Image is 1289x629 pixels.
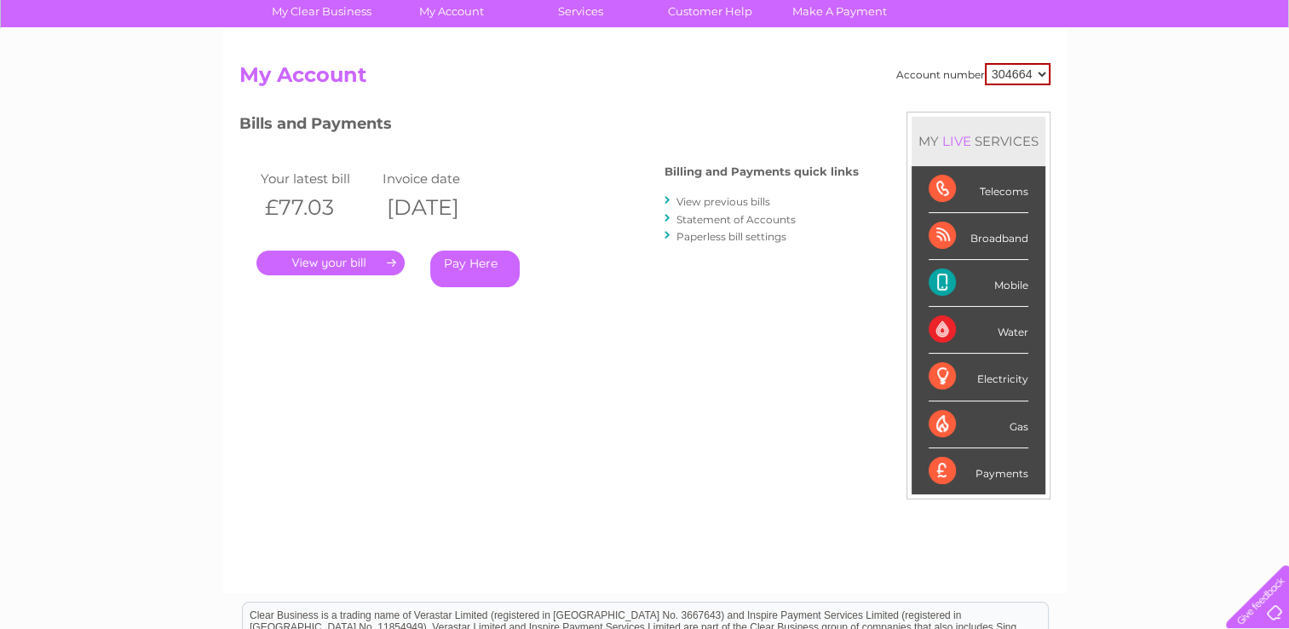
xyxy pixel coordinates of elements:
[239,112,859,141] h3: Bills and Payments
[1032,72,1069,85] a: Energy
[239,63,1050,95] h2: My Account
[929,448,1028,494] div: Payments
[256,167,379,190] td: Your latest bill
[929,354,1028,401] div: Electricity
[929,260,1028,307] div: Mobile
[1233,72,1273,85] a: Log out
[676,230,786,243] a: Paperless bill settings
[989,72,1021,85] a: Water
[256,251,405,275] a: .
[912,117,1045,165] div: MY SERVICES
[430,251,520,287] a: Pay Here
[929,401,1028,448] div: Gas
[676,213,796,226] a: Statement of Accounts
[929,166,1028,213] div: Telecoms
[243,9,1048,83] div: Clear Business is a trading name of Verastar Limited (registered in [GEOGRAPHIC_DATA] No. 3667643...
[939,133,975,149] div: LIVE
[45,44,132,96] img: logo.png
[378,190,501,225] th: [DATE]
[1079,72,1131,85] a: Telecoms
[929,307,1028,354] div: Water
[676,195,770,208] a: View previous bills
[968,9,1085,30] a: 0333 014 3131
[665,165,859,178] h4: Billing and Payments quick links
[378,167,501,190] td: Invoice date
[1141,72,1165,85] a: Blog
[1176,72,1217,85] a: Contact
[256,190,379,225] th: £77.03
[929,213,1028,260] div: Broadband
[896,63,1050,85] div: Account number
